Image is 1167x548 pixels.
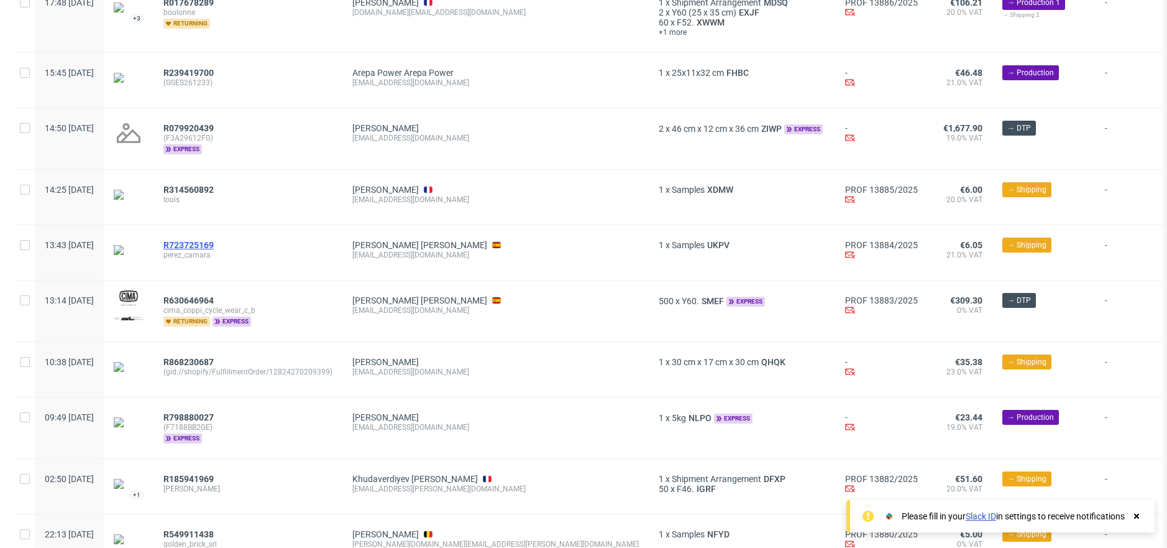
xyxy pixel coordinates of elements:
[1007,123,1031,134] span: → DTP
[845,295,918,305] a: PROF 13883/2025
[163,529,216,539] a: R549911438
[784,124,823,134] span: express
[659,474,825,484] div: x
[352,240,487,250] a: [PERSON_NAME] [PERSON_NAME]
[955,474,982,484] span: €51.60
[672,240,705,250] span: Samples
[163,434,202,444] span: express
[659,68,664,78] span: 1
[659,68,825,78] div: x
[1007,67,1054,78] span: → Production
[45,357,94,367] span: 10:38 [DATE]
[659,27,825,37] a: +1 more
[352,68,454,78] a: Arepa Power Arepa Power
[659,413,664,423] span: 1
[352,474,478,484] a: Khudaverdiyev [PERSON_NAME]
[714,414,753,424] span: express
[352,195,639,205] div: [EMAIL_ADDRESS][DOMAIN_NAME]
[943,123,982,133] span: €1,677.90
[659,295,825,307] div: x
[163,68,214,78] span: R239419700
[960,185,982,195] span: €6.00
[114,290,144,320] img: data
[163,367,332,377] span: (gid://shopify/FulfillmentOrder/12824270209399)
[955,68,982,78] span: €46.48
[659,357,664,367] span: 1
[45,123,94,133] span: 14:50 [DATE]
[45,474,94,484] span: 02:50 [DATE]
[114,2,144,12] img: pro-icon.017ec5509f39f3e742e3.png
[659,529,825,539] div: x
[955,412,982,422] span: €23.44
[694,17,727,27] span: XWWM
[163,305,332,315] span: cima_coppi_cycle_wear_c_b
[659,124,664,134] span: 2
[659,412,825,424] div: x
[163,529,214,539] span: R549911438
[163,123,216,133] a: R079920439
[45,412,94,422] span: 09:49 [DATE]
[705,185,736,195] a: XDMW
[938,133,982,143] span: 19.0% VAT
[163,422,332,432] span: (F7188BB2GE)
[114,534,144,544] img: sample-icon.16e107be6ad460a3e330.png
[955,357,982,367] span: €35.38
[352,185,419,195] a: [PERSON_NAME]
[45,240,94,250] span: 13:43 [DATE]
[352,7,639,17] div: [DOMAIN_NAME][EMAIL_ADDRESS][DOMAIN_NAME]
[845,529,918,539] a: PROF 13880/2025
[133,15,140,22] div: +3
[163,295,216,305] a: R630646964
[1007,473,1046,485] span: → Shipping
[163,295,214,305] span: R630646964
[659,484,825,494] div: x
[677,484,694,494] span: F46.
[352,133,639,143] div: [EMAIL_ADDRESS][DOMAIN_NAME]
[1105,185,1166,210] span: -
[1007,356,1046,368] span: → Shipping
[163,474,214,484] span: R185941969
[163,484,332,494] span: [PERSON_NAME]
[726,297,765,307] span: express
[1105,412,1166,444] span: -
[163,19,210,29] span: returning
[163,240,216,250] a: R723725169
[938,367,982,377] span: 23.0% VAT
[659,240,664,250] span: 1
[736,7,762,17] a: EXJF
[659,529,664,539] span: 1
[45,185,94,195] span: 14:25 [DATE]
[724,68,751,78] a: FHBC
[950,295,982,305] span: €309.30
[938,484,982,494] span: 20.0% VAT
[133,491,140,498] div: +1
[659,185,825,195] div: x
[163,412,216,422] a: R798880027
[1007,184,1046,195] span: → Shipping
[659,484,669,494] span: 50
[845,185,918,195] a: PROF 13885/2025
[659,7,664,17] span: 2
[845,240,918,250] a: PROF 13884/2025
[163,357,216,367] a: R868230687
[672,124,759,134] span: 46 cm x 12 cm x 36 cm
[163,123,214,133] span: R079920439
[761,474,788,484] a: DFXP
[163,412,214,422] span: R798880027
[1002,10,1085,20] div: → Shipping 2
[938,305,982,315] span: 0% VAT
[672,357,759,367] span: 30 cm x 17 cm x 30 cm
[759,357,788,367] a: QHQK
[659,240,825,250] div: x
[1105,357,1166,382] span: -
[114,245,144,255] img: sample-icon.16e107be6ad460a3e330.png
[966,511,996,521] a: Slack ID
[352,305,639,315] div: [EMAIL_ADDRESS][DOMAIN_NAME]
[659,17,825,27] div: x
[163,133,332,143] span: (F3A29612FG)
[705,529,732,539] a: NFYD
[352,412,419,422] a: [PERSON_NAME]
